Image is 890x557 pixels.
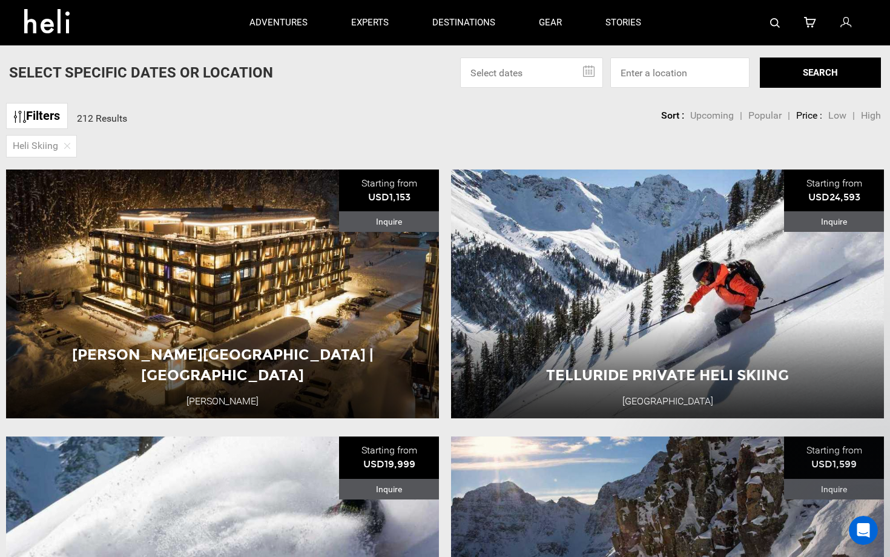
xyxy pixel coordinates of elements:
[432,16,495,29] p: destinations
[788,109,790,123] li: |
[610,58,750,88] input: Enter a location
[13,139,58,153] span: Heli Skiing
[460,58,603,88] input: Select dates
[740,109,742,123] li: |
[849,516,878,545] iframe: Intercom live chat
[6,103,68,129] a: Filters
[828,110,846,121] span: Low
[14,111,26,123] img: btn-icon.svg
[661,109,684,123] li: Sort :
[77,113,127,124] span: 212 Results
[770,18,780,28] img: search-bar-icon.svg
[748,110,782,121] span: Popular
[760,58,881,88] button: SEARCH
[9,62,273,83] p: Select Specific Dates Or Location
[64,143,70,149] img: close-icon.png
[852,109,855,123] li: |
[861,110,881,121] span: High
[249,16,308,29] p: adventures
[796,109,822,123] li: Price :
[351,16,389,29] p: experts
[690,110,734,121] span: Upcoming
